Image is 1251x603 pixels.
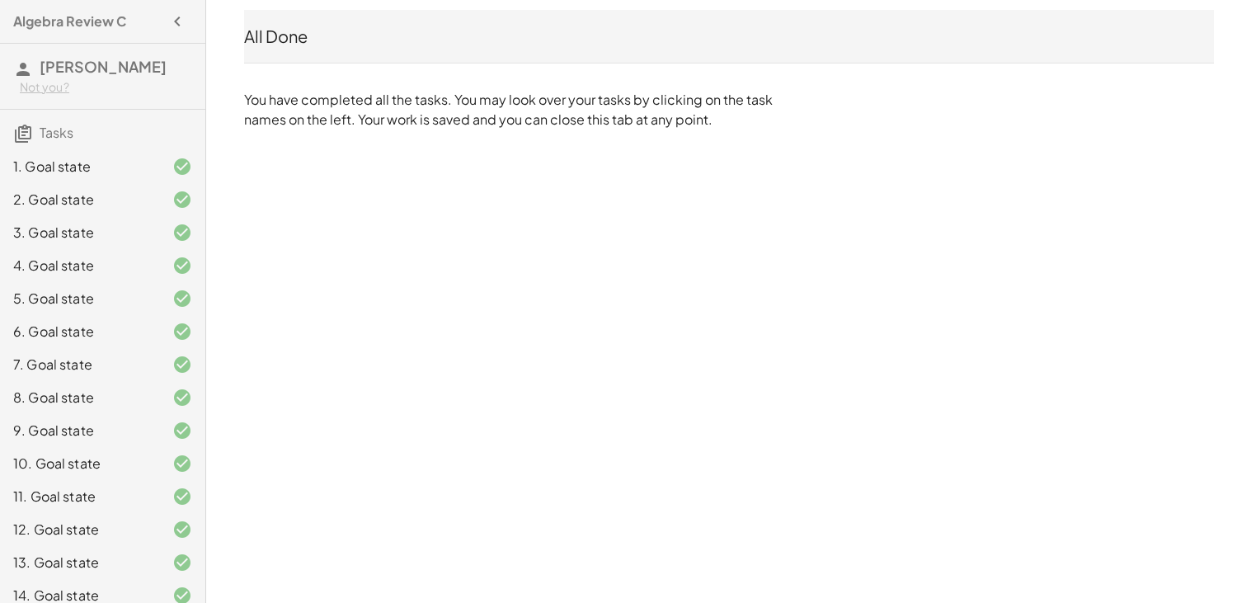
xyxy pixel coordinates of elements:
span: [PERSON_NAME] [40,57,167,76]
div: 9. Goal state [13,421,146,440]
span: Tasks [40,124,73,141]
i: Task finished and correct. [172,388,192,407]
i: Task finished and correct. [172,190,192,210]
div: 4. Goal state [13,256,146,276]
i: Task finished and correct. [172,520,192,539]
i: Task finished and correct. [172,256,192,276]
div: 7. Goal state [13,355,146,375]
i: Task finished and correct. [172,355,192,375]
i: Task finished and correct. [172,289,192,309]
i: Task finished and correct. [172,487,192,506]
div: 12. Goal state [13,520,146,539]
div: Not you? [20,79,192,96]
div: 8. Goal state [13,388,146,407]
p: You have completed all the tasks. You may look over your tasks by clicking on the task names on t... [244,90,780,130]
i: Task finished and correct. [172,421,192,440]
div: 11. Goal state [13,487,146,506]
div: 10. Goal state [13,454,146,473]
div: 3. Goal state [13,223,146,243]
div: 1. Goal state [13,157,146,177]
div: 6. Goal state [13,322,146,342]
i: Task finished and correct. [172,322,192,342]
h4: Algebra Review C [13,12,126,31]
div: 2. Goal state [13,190,146,210]
i: Task finished and correct. [172,553,192,572]
div: 13. Goal state [13,553,146,572]
i: Task finished and correct. [172,157,192,177]
i: Task finished and correct. [172,454,192,473]
i: Task finished and correct. [172,223,192,243]
div: All Done [244,25,1214,48]
div: 5. Goal state [13,289,146,309]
